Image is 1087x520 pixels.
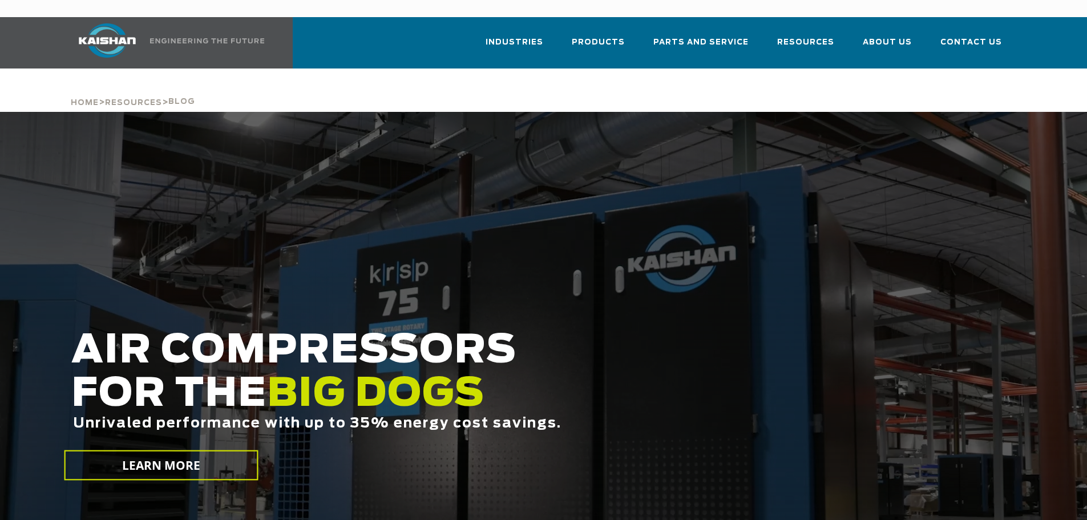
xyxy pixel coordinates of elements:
[777,36,834,49] span: Resources
[105,99,162,107] span: Resources
[168,98,195,106] span: Blog
[64,17,266,68] a: Kaishan USA
[71,97,99,107] a: Home
[653,27,749,66] a: Parts and Service
[777,27,834,66] a: Resources
[940,27,1002,66] a: Contact Us
[105,97,162,107] a: Resources
[653,36,749,49] span: Parts and Service
[267,375,485,414] span: BIG DOGS
[572,36,625,49] span: Products
[863,36,912,49] span: About Us
[122,457,200,474] span: LEARN MORE
[150,38,264,43] img: Engineering the future
[863,27,912,66] a: About Us
[64,23,150,58] img: kaishan logo
[572,27,625,66] a: Products
[71,99,99,107] span: Home
[71,68,195,112] div: > >
[486,36,543,49] span: Industries
[73,417,561,430] span: Unrivaled performance with up to 35% energy cost savings.
[64,450,258,481] a: LEARN MORE
[71,329,856,467] h2: AIR COMPRESSORS FOR THE
[486,27,543,66] a: Industries
[940,36,1002,49] span: Contact Us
